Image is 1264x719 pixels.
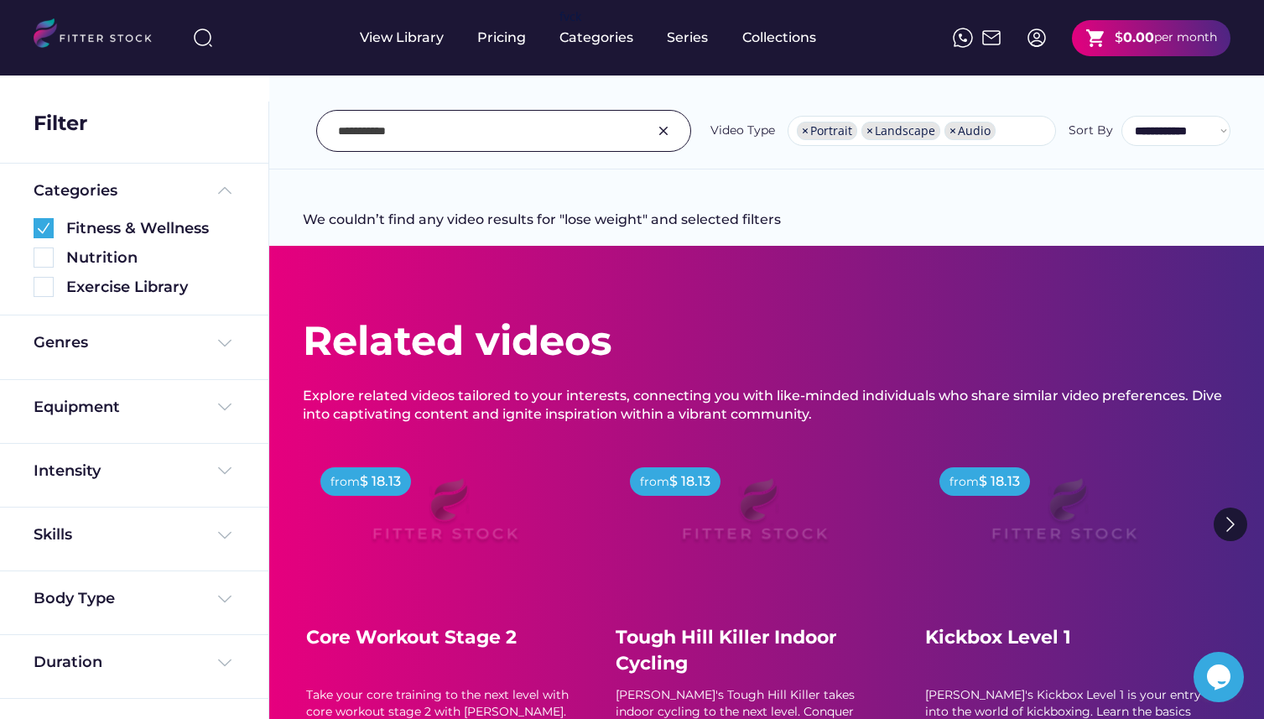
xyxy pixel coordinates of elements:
div: fvck [559,8,581,25]
img: Frame%2079%20%281%29.svg [337,457,552,578]
div: per month [1154,29,1217,46]
span: × [949,125,956,137]
img: Rectangle%205126.svg [34,247,54,268]
li: Landscape [861,122,940,140]
img: profile-circle.svg [1027,28,1047,48]
div: We couldn’t find any video results for "lose weight" and selected filters [303,211,781,246]
img: Frame%2079%20%281%29.svg [647,457,861,578]
span: × [802,125,809,137]
img: Group%201000002322%20%281%29.svg [1214,508,1247,541]
div: Filter [34,109,87,138]
div: Body Type [34,588,115,609]
img: Rectangle%205126.svg [34,277,54,297]
div: from [949,474,979,491]
div: Categories [559,29,633,47]
img: search-normal%203.svg [193,28,213,48]
div: from [640,474,669,491]
div: Equipment [34,397,120,418]
div: $ [1115,29,1123,47]
div: Collections [742,29,816,47]
div: View Library [360,29,444,47]
img: Frame%2051.svg [981,28,1001,48]
div: Fitness & Wellness [66,218,235,239]
div: Skills [34,524,75,545]
div: Duration [34,652,102,673]
div: Explore related videos tailored to your interests, connecting you with like-minded individuals wh... [303,387,1230,425]
iframe: chat widget [1194,652,1247,702]
div: Categories [34,180,117,201]
div: Video Type [710,122,775,139]
img: Frame%20%285%29.svg [215,180,235,201]
img: Group%201000002360.svg [34,218,54,238]
img: Frame%2079%20%281%29.svg [956,457,1171,578]
div: Related videos [303,313,611,369]
img: LOGO.svg [34,18,166,53]
div: Core Workout Stage 2 [306,625,583,651]
div: Kickbox Level 1 [925,625,1202,651]
img: Frame%20%284%29.svg [215,589,235,609]
div: Pricing [477,29,526,47]
span: × [866,125,873,137]
button: shopping_cart [1085,28,1106,49]
img: Frame%20%284%29.svg [215,653,235,673]
img: Group%201000002326.svg [653,121,674,141]
div: Series [667,29,709,47]
div: from [330,474,360,491]
img: Frame%20%284%29.svg [215,333,235,353]
div: Sort By [1069,122,1113,139]
div: Exercise Library [66,277,235,298]
img: meteor-icons_whatsapp%20%281%29.svg [953,28,973,48]
div: Genres [34,332,88,353]
strong: 0.00 [1123,29,1154,45]
div: Tough Hill Killer Indoor Cycling [616,625,892,677]
div: Nutrition [66,247,235,268]
div: Intensity [34,461,101,482]
img: Frame%20%284%29.svg [215,397,235,417]
li: Portrait [797,122,857,140]
li: Audio [944,122,996,140]
img: Frame%20%284%29.svg [215,461,235,481]
img: Frame%20%284%29.svg [215,525,235,545]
